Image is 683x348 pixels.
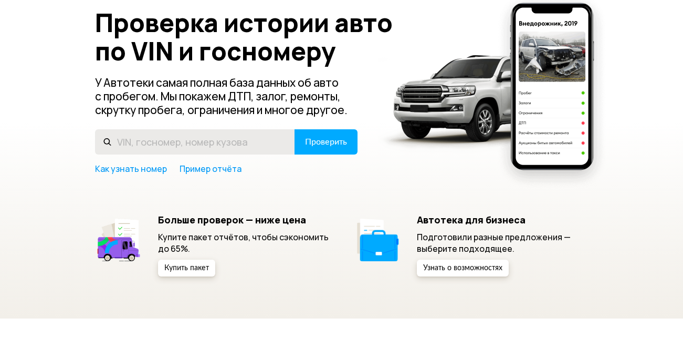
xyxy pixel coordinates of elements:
a: Как узнать номер [95,163,167,175]
h5: Автотека для бизнеса [417,214,589,226]
button: Узнать о возможностях [417,260,509,277]
button: Купить пакет [158,260,215,277]
p: Купите пакет отчётов, чтобы сэкономить до 65%. [158,231,330,254]
span: Узнать о возможностях [423,264,502,272]
span: Купить пакет [164,264,209,272]
a: Пример отчёта [180,163,241,175]
h5: Больше проверок — ниже цена [158,214,330,226]
span: Проверить [305,138,347,146]
input: VIN, госномер, номер кузова [95,129,295,155]
p: У Автотеки самая полная база данных об авто с пробегом. Мы покажем ДТП, залог, ремонты, скрутку п... [95,76,359,117]
button: Проверить [295,129,358,155]
p: Подготовили разные предложения — выберите подходящее. [417,231,589,254]
h1: Проверка истории авто по VIN и госномеру [95,8,408,65]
